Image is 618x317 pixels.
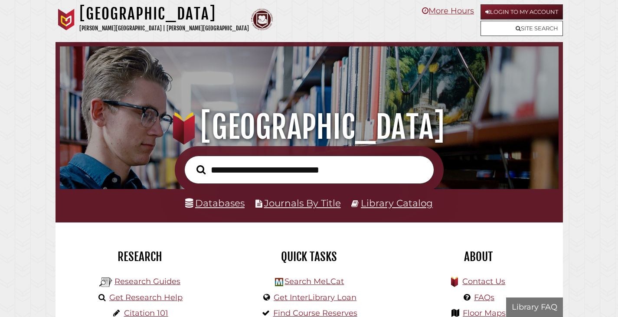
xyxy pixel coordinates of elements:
[231,249,387,264] h2: Quick Tasks
[400,249,556,264] h2: About
[114,277,180,286] a: Research Guides
[196,165,206,175] i: Search
[474,293,494,302] a: FAQs
[251,9,273,30] img: Calvin Theological Seminary
[99,276,112,289] img: Hekman Library Logo
[79,4,249,23] h1: [GEOGRAPHIC_DATA]
[274,293,356,302] a: Get InterLibrary Loan
[69,108,549,146] h1: [GEOGRAPHIC_DATA]
[62,249,218,264] h2: Research
[56,9,77,30] img: Calvin University
[361,197,433,209] a: Library Catalog
[481,4,563,20] a: Login to My Account
[192,163,210,177] button: Search
[481,21,563,36] a: Site Search
[109,293,183,302] a: Get Research Help
[185,197,245,209] a: Databases
[422,6,474,16] a: More Hours
[264,197,341,209] a: Journals By Title
[284,277,344,286] a: Search MeLCat
[462,277,505,286] a: Contact Us
[79,23,249,33] p: [PERSON_NAME][GEOGRAPHIC_DATA] | [PERSON_NAME][GEOGRAPHIC_DATA]
[275,278,283,286] img: Hekman Library Logo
